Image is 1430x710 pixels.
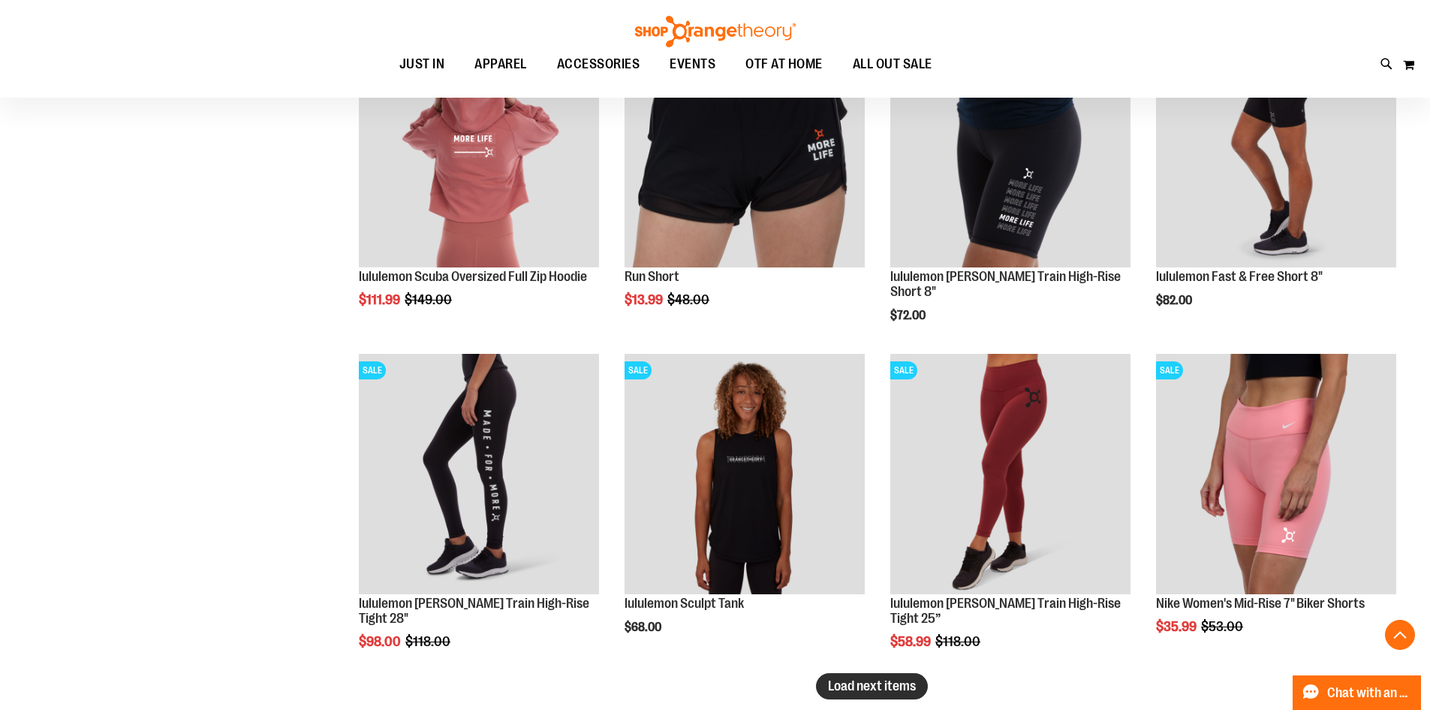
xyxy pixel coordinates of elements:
[890,361,917,379] span: SALE
[816,673,928,699] button: Load next items
[633,16,798,47] img: Shop Orangetheory
[1149,20,1404,346] div: product
[890,596,1121,626] a: lululemon [PERSON_NAME] Train High-Rise Tight 25”
[1156,596,1365,611] a: Nike Women's Mid-Rise 7" Biker Shorts
[1149,346,1404,672] div: product
[890,28,1130,268] img: Product image for lululemon Wunder Train High-Rise Short 8"
[1156,28,1396,268] img: Product image for lululemon Fast & Free Short 8"
[890,309,928,322] span: $72.00
[1156,28,1396,270] a: Product image for lululemon Fast & Free Short 8"SALE
[359,354,599,594] img: Product image for lululemon Wunder Train High-Rise Tight 28"
[890,634,933,649] span: $58.99
[625,596,744,611] a: lululemon Sculpt Tank
[1293,675,1422,710] button: Chat with an Expert
[625,28,865,268] img: Product image for Run Shorts
[557,47,640,81] span: ACCESSORIES
[359,292,402,307] span: $111.99
[1156,269,1323,284] a: lululemon Fast & Free Short 8"
[883,346,1138,687] div: product
[1156,354,1396,597] a: Product image for Nike Mid-Rise 7in Biker ShortsSALE
[625,354,865,594] img: Product image for lululemon Sculpt Tank
[890,269,1121,299] a: lululemon [PERSON_NAME] Train High-Rise Short 8"
[359,361,386,379] span: SALE
[625,269,679,284] a: Run Short
[1156,294,1194,307] span: $82.00
[670,47,715,81] span: EVENTS
[359,269,587,284] a: lululemon Scuba Oversized Full Zip Hoodie
[617,346,872,672] div: product
[625,354,865,597] a: Product image for lululemon Sculpt TankSALE
[359,28,599,270] a: Product image for lululemon Scuba Oversized Full Zip HoodieSALE
[890,28,1130,270] a: Product image for lululemon Wunder Train High-Rise Short 8"SALE
[828,678,916,693] span: Load next items
[617,20,872,346] div: product
[1327,686,1412,700] span: Chat with an Expert
[1156,361,1183,379] span: SALE
[890,354,1130,594] img: Product image for lululemon Wunder Train High-Rise Tight 25”
[399,47,445,81] span: JUST IN
[625,361,652,379] span: SALE
[745,47,823,81] span: OTF AT HOME
[359,354,599,597] a: Product image for lululemon Wunder Train High-Rise Tight 28"SALE
[625,28,865,270] a: Product image for Run ShortsSALE
[359,634,403,649] span: $98.00
[667,292,712,307] span: $48.00
[625,621,664,634] span: $68.00
[359,596,589,626] a: lululemon [PERSON_NAME] Train High-Rise Tight 28"
[1201,619,1245,634] span: $53.00
[351,346,607,687] div: product
[405,292,454,307] span: $149.00
[625,292,665,307] span: $13.99
[1385,620,1415,650] button: Back To Top
[1156,354,1396,594] img: Product image for Nike Mid-Rise 7in Biker Shorts
[474,47,527,81] span: APPAREL
[351,20,607,346] div: product
[890,354,1130,597] a: Product image for lululemon Wunder Train High-Rise Tight 25”SALE
[359,28,599,268] img: Product image for lululemon Scuba Oversized Full Zip Hoodie
[853,47,932,81] span: ALL OUT SALE
[883,20,1138,361] div: product
[405,634,453,649] span: $118.00
[935,634,983,649] span: $118.00
[1156,619,1199,634] span: $35.99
